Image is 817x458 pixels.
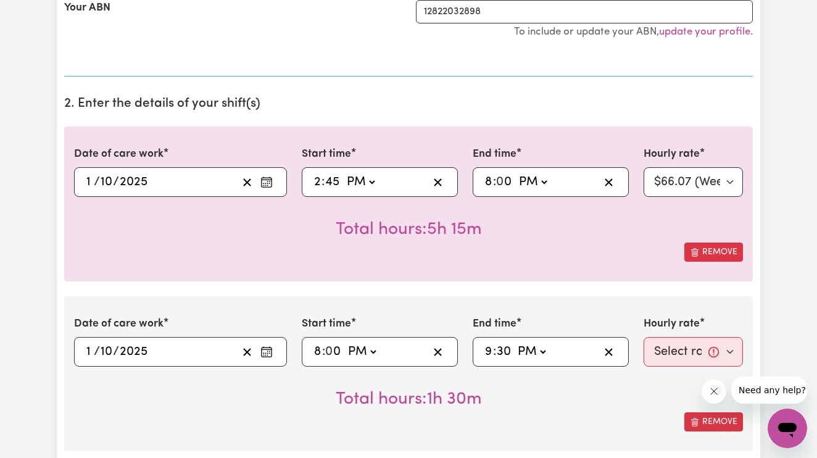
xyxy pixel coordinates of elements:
[473,316,516,332] label: End time
[325,346,333,358] span: 0
[313,173,321,191] input: --
[257,343,276,361] button: Enter the date of care work
[257,173,276,191] button: Enter the date of care work
[493,345,496,359] span: :
[496,176,504,188] span: 0
[336,221,482,238] span: Total hours worked: 5 hours 15 minutes
[64,96,753,112] h2: 2. Enter the details of your shift(s)
[496,343,512,361] input: --
[325,173,341,191] input: --
[313,343,322,361] input: --
[119,173,148,191] input: ----
[702,379,726,404] iframe: Close message
[238,343,257,361] button: Clear date
[731,377,807,404] iframe: Message from company
[100,343,113,361] input: --
[74,316,164,332] label: Date of care work
[86,173,94,191] input: --
[644,146,700,162] label: Hourly rate
[100,173,113,191] input: --
[94,175,100,189] span: /
[322,345,325,359] span: :
[119,343,148,361] input: ----
[94,345,100,359] span: /
[497,173,513,191] input: --
[684,412,743,431] button: Remove this shift
[321,175,325,189] span: :
[768,409,807,448] iframe: Button to launch messaging window
[493,175,496,189] span: :
[514,27,753,37] small: To include or update your ABN, .
[644,316,700,332] label: Hourly rate
[326,343,342,361] input: --
[302,316,351,332] label: Start time
[74,146,164,162] label: Date of care work
[659,27,750,37] a: update your profile
[484,343,493,361] input: --
[336,391,482,408] span: Total hours worked: 1 hour 30 minutes
[238,173,257,191] button: Clear date
[684,243,743,262] button: Remove this shift
[113,175,119,189] span: /
[484,173,493,191] input: --
[473,146,516,162] label: End time
[113,345,119,359] span: /
[86,343,94,361] input: --
[302,146,351,162] label: Start time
